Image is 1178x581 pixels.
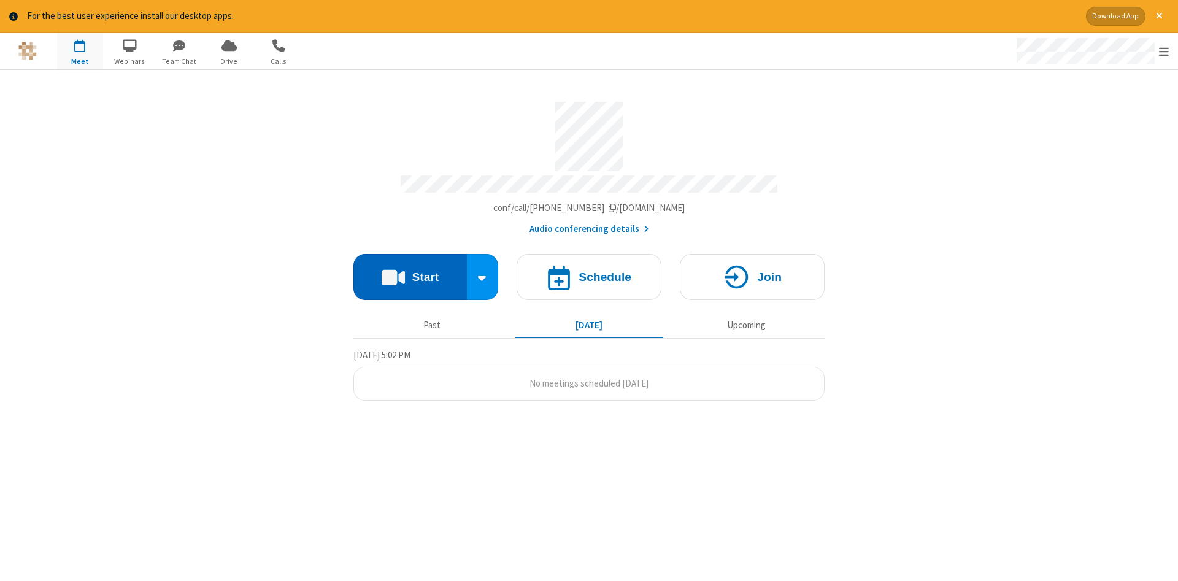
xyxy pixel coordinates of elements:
[467,254,499,300] div: Start conference options
[680,254,825,300] button: Join
[206,56,252,67] span: Drive
[1005,33,1178,69] div: Open menu
[256,56,302,67] span: Calls
[529,222,649,236] button: Audio conferencing details
[1150,7,1169,26] button: Close alert
[412,271,439,283] h4: Start
[18,42,37,60] img: QA Selenium DO NOT DELETE OR CHANGE
[27,9,1077,23] div: For the best user experience install our desktop apps.
[358,314,506,337] button: Past
[353,93,825,236] section: Account details
[529,377,649,389] span: No meetings scheduled [DATE]
[353,349,410,361] span: [DATE] 5:02 PM
[579,271,631,283] h4: Schedule
[156,56,202,67] span: Team Chat
[4,33,50,69] button: Logo
[353,254,467,300] button: Start
[493,202,685,214] span: Copy my meeting room link
[757,271,782,283] h4: Join
[353,348,825,401] section: Today's Meetings
[515,314,663,337] button: [DATE]
[493,201,685,215] button: Copy my meeting room linkCopy my meeting room link
[672,314,820,337] button: Upcoming
[1086,7,1145,26] button: Download App
[517,254,661,300] button: Schedule
[57,56,103,67] span: Meet
[107,56,153,67] span: Webinars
